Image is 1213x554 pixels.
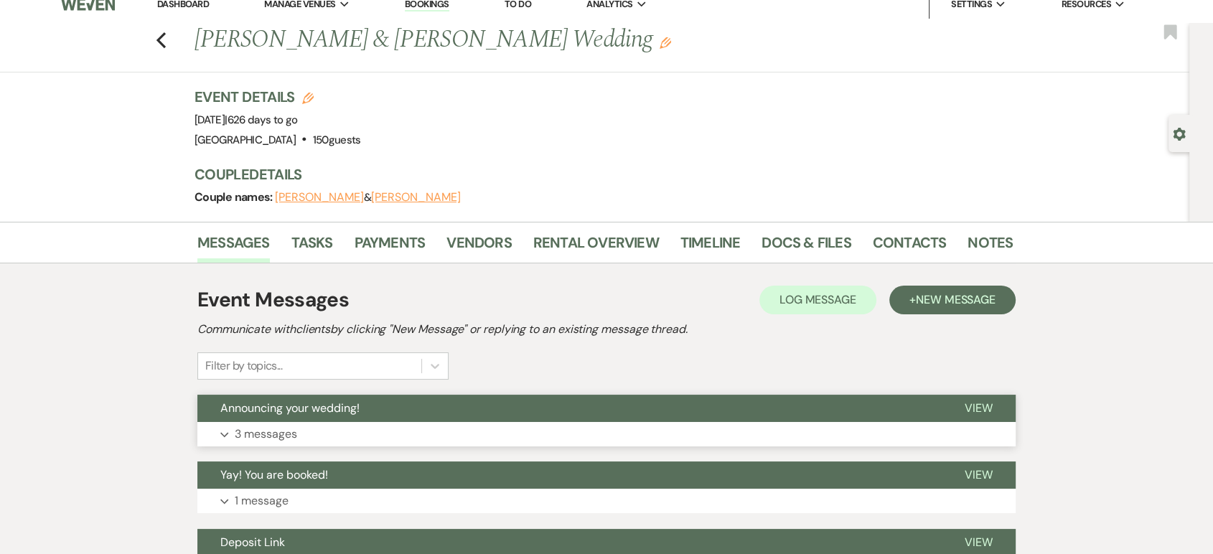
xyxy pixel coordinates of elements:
button: View [942,461,1016,489]
a: Payments [355,231,426,263]
button: [PERSON_NAME] [371,192,460,203]
span: Yay! You are booked! [220,467,328,482]
button: Log Message [759,286,876,314]
button: 1 message [197,489,1016,513]
button: Open lead details [1173,126,1186,140]
span: View [965,400,993,415]
a: Timeline [680,231,741,263]
p: 1 message [235,492,289,510]
span: View [965,467,993,482]
a: Notes [968,231,1013,263]
h3: Event Details [195,87,361,107]
a: Rental Overview [533,231,659,263]
button: 3 messages [197,422,1016,446]
a: Messages [197,231,270,263]
span: Announcing your wedding! [220,400,360,415]
span: Couple names: [195,189,275,205]
a: Docs & Files [762,231,851,263]
button: Yay! You are booked! [197,461,942,489]
h1: Event Messages [197,285,349,315]
span: | [225,113,297,127]
span: 150 guests [313,133,361,147]
a: Contacts [873,231,947,263]
span: [GEOGRAPHIC_DATA] [195,133,296,147]
button: Announcing your wedding! [197,395,942,422]
span: Deposit Link [220,535,285,550]
a: Vendors [446,231,511,263]
button: [PERSON_NAME] [275,192,364,203]
h3: Couple Details [195,164,998,184]
a: Tasks [291,231,333,263]
span: & [275,190,460,205]
span: [DATE] [195,113,298,127]
span: Log Message [779,292,856,307]
h2: Communicate with clients by clicking "New Message" or replying to an existing message thread. [197,321,1016,338]
button: Edit [660,36,671,49]
span: New Message [916,292,996,307]
button: +New Message [889,286,1016,314]
button: View [942,395,1016,422]
p: 3 messages [235,425,297,443]
div: Filter by topics... [205,357,282,375]
span: View [965,535,993,550]
span: 626 days to go [228,113,298,127]
h1: [PERSON_NAME] & [PERSON_NAME] Wedding [195,23,838,57]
